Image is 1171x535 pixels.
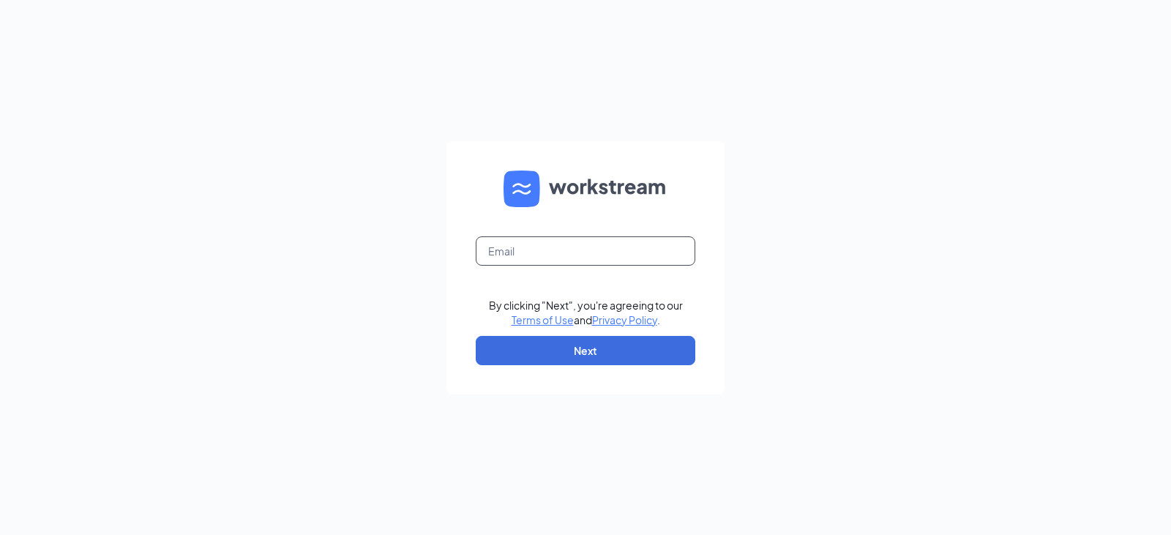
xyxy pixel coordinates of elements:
div: By clicking "Next", you're agreeing to our and . [489,298,683,327]
input: Email [476,236,695,266]
a: Privacy Policy [592,313,657,326]
img: WS logo and Workstream text [504,171,667,207]
button: Next [476,336,695,365]
a: Terms of Use [512,313,574,326]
